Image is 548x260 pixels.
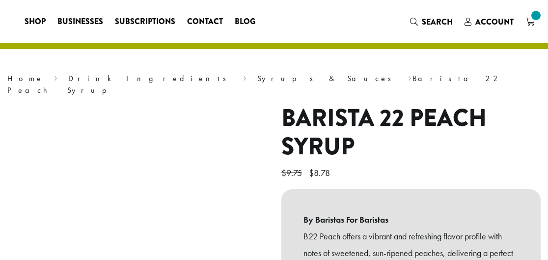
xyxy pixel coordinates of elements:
span: $ [281,167,286,178]
span: Search [422,16,453,28]
a: Drink Ingredients [68,73,233,84]
a: Search [404,14,459,30]
span: Shop [25,16,46,28]
a: Shop [19,14,52,29]
a: Blog [229,14,261,29]
span: $ [309,167,314,178]
span: Subscriptions [115,16,175,28]
bdi: 8.78 [309,167,332,178]
a: Contact [181,14,229,29]
span: Businesses [57,16,103,28]
a: Subscriptions [109,14,181,29]
span: Contact [187,16,223,28]
a: Businesses [52,14,109,29]
bdi: 9.75 [281,167,304,178]
a: Account [459,14,520,30]
a: Home [7,73,44,84]
a: Syrups & Sauces [257,73,398,84]
b: By Baristas For Baristas [303,211,519,228]
span: › [408,69,411,85]
span: › [243,69,247,85]
span: Blog [235,16,255,28]
nav: Breadcrumb [7,73,541,96]
h1: Barista 22 Peach Syrup [281,104,541,161]
span: › [54,69,57,85]
span: Account [475,16,514,28]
